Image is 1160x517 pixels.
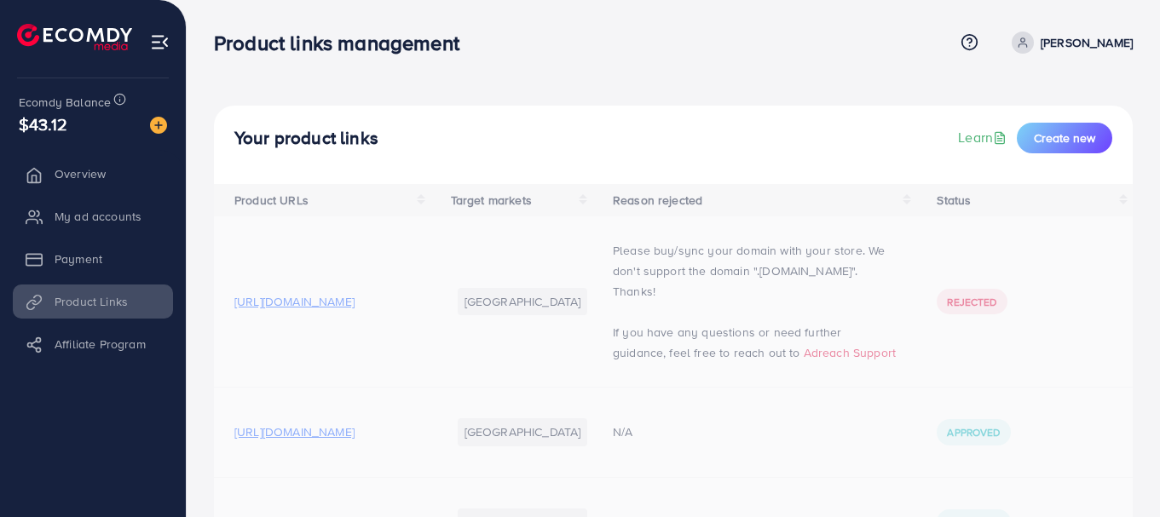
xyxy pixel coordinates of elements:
[234,128,378,149] h4: Your product links
[19,94,111,111] span: Ecomdy Balance
[1005,32,1133,54] a: [PERSON_NAME]
[1041,32,1133,53] p: [PERSON_NAME]
[1017,123,1112,153] button: Create new
[19,112,67,136] span: $43.12
[150,117,167,134] img: image
[1034,129,1095,146] span: Create new
[214,31,473,55] h3: Product links management
[150,32,170,52] img: menu
[958,128,1010,147] a: Learn
[17,24,132,50] img: logo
